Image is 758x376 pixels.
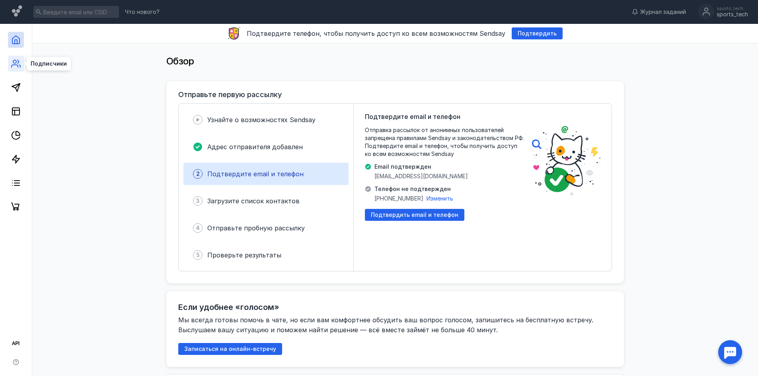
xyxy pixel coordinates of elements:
span: Подтвердите email и телефон [365,112,460,121]
span: Что нового? [125,9,160,15]
div: sports_tech [717,6,748,11]
span: Подтвердить email и телефон [371,212,458,218]
span: Загрузите список контактов [207,197,300,205]
a: Журнал заданий [628,8,690,16]
span: Подтвердите телефон, чтобы получить доступ ко всем возможностям Sendsay [247,29,505,37]
span: Изменить [427,195,453,202]
button: Записаться на онлайн-встречу [178,343,282,355]
span: Подтвердите email и телефон [207,170,304,178]
span: Записаться на онлайн-встречу [184,346,276,353]
span: [EMAIL_ADDRESS][DOMAIN_NAME] [374,172,468,180]
span: Проверьте результаты [207,251,281,259]
span: Мы всегда готовы помочь в чате, но если вам комфортнее обсудить ваш вопрос голосом, запишитесь на... [178,316,595,334]
span: Отправьте пробную рассылку [207,224,305,232]
h2: Если удобнее «голосом» [178,302,279,312]
span: 3 [196,197,200,205]
span: Обзор [166,55,194,67]
span: Журнал заданий [640,8,686,16]
img: poster [532,126,600,196]
h3: Отправьте первую рассылку [178,91,282,99]
div: sports_tech [717,11,748,18]
span: 4 [196,224,200,232]
span: Отправка рассылок от анонимных пользователей запрещена правилами Sendsay и законодательством РФ. ... [365,126,524,158]
span: Подписчики [31,61,67,66]
span: [PHONE_NUMBER] [374,195,423,203]
span: Телефон не подтвержден [374,185,453,193]
a: Что нового? [121,9,164,15]
button: Изменить [427,195,453,203]
button: Подтвердить email и телефон [365,209,464,221]
span: Email подтвержден [374,163,468,171]
span: Адрес отправителя добавлен [207,143,303,151]
span: Узнайте о возможностях Sendsay [207,116,316,124]
a: Записаться на онлайн-встречу [178,345,282,352]
button: Подтвердить [512,27,563,39]
input: Введите email или CSID [33,6,119,18]
span: 5 [196,251,200,259]
span: 2 [196,170,200,178]
span: Подтвердить [518,30,557,37]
